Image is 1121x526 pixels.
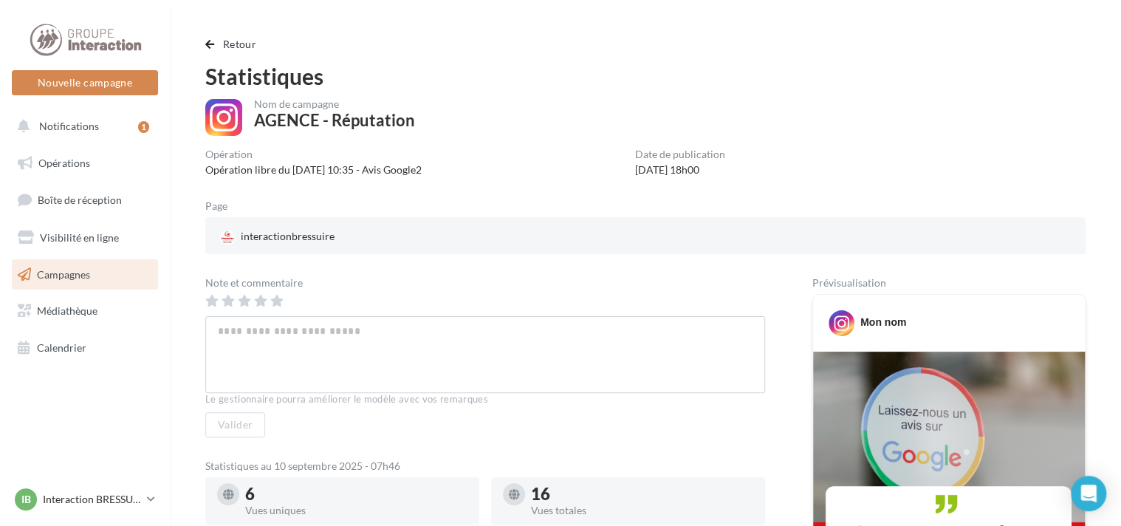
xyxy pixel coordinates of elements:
[205,461,765,471] div: Statistiques au 10 septembre 2025 - 07h46
[1071,476,1106,511] div: Open Intercom Messenger
[531,486,753,502] div: 16
[12,70,158,95] button: Nouvelle campagne
[635,163,725,177] div: [DATE] 18h00
[38,157,90,169] span: Opérations
[9,148,161,179] a: Opérations
[205,149,422,160] div: Opération
[205,35,262,53] button: Retour
[40,231,119,244] span: Visibilité en ligne
[9,296,161,327] a: Médiathèque
[9,332,161,363] a: Calendrier
[37,341,86,354] span: Calendrier
[43,492,141,507] p: Interaction BRESSUIRE
[37,304,97,317] span: Médiathèque
[205,201,239,211] div: Page
[12,485,158,513] a: IB Interaction BRESSUIRE
[9,111,155,142] button: Notifications 1
[531,505,753,516] div: Vues totales
[254,112,415,129] div: AGENCE - Réputation
[38,194,122,206] span: Boîte de réception
[254,99,415,109] div: Nom de campagne
[217,226,503,248] a: interactionbressuire
[223,38,256,50] span: Retour
[245,505,467,516] div: Vues uniques
[812,278,1086,288] div: Prévisualisation
[37,267,90,280] span: Campagnes
[205,393,765,406] div: Le gestionnaire pourra améliorer le modèle avec vos remarques
[9,184,161,216] a: Boîte de réception
[39,120,99,132] span: Notifications
[9,222,161,253] a: Visibilité en ligne
[245,486,467,502] div: 6
[217,226,337,248] div: interactionbressuire
[860,315,906,329] div: Mon nom
[205,412,265,437] button: Valider
[9,259,161,290] a: Campagnes
[205,65,1086,87] div: Statistiques
[205,163,422,177] div: Opération libre du [DATE] 10:35 - Avis Google2
[138,121,149,133] div: 1
[635,149,725,160] div: Date de publication
[21,492,31,507] span: IB
[205,278,765,288] div: Note et commentaire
